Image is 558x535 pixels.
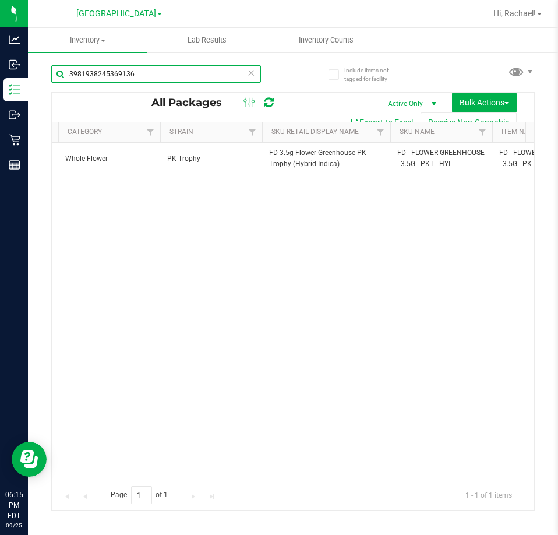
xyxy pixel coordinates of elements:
a: Inventory [28,28,147,52]
button: Export to Excel [342,112,421,132]
inline-svg: Inbound [9,59,20,71]
span: Include items not tagged for facility [344,66,402,83]
a: Filter [371,122,390,142]
span: Page of 1 [101,486,178,504]
span: FD - FLOWER GREENHOUSE - 3.5G - PKT - HYI [397,147,485,170]
a: Strain [169,128,193,136]
span: Hi, Rachael! [493,9,536,18]
a: Filter [141,122,160,142]
span: PK Trophy [167,153,255,164]
inline-svg: Inventory [9,84,20,96]
a: Inventory Counts [267,28,386,52]
span: Inventory [28,35,147,45]
span: Bulk Actions [460,98,509,107]
a: SKU Name [400,128,435,136]
span: All Packages [151,96,234,109]
a: Category [68,128,102,136]
a: Sku Retail Display Name [271,128,359,136]
a: Filter [243,122,262,142]
span: Whole Flower [65,153,153,164]
span: 1 - 1 of 1 items [456,486,521,504]
inline-svg: Analytics [9,34,20,45]
span: [GEOGRAPHIC_DATA] [76,9,156,19]
span: Inventory Counts [283,35,369,45]
inline-svg: Outbound [9,109,20,121]
span: FD 3.5g Flower Greenhouse PK Trophy (Hybrid-Indica) [269,147,383,170]
p: 06:15 PM EDT [5,490,23,521]
button: Receive Non-Cannabis [421,112,517,132]
iframe: Resource center [12,442,47,477]
inline-svg: Reports [9,159,20,171]
input: Search Package ID, Item Name, SKU, Lot or Part Number... [51,65,261,83]
inline-svg: Retail [9,134,20,146]
span: Lab Results [172,35,242,45]
button: Bulk Actions [452,93,517,112]
a: Item Name [502,128,539,136]
a: Lab Results [147,28,267,52]
p: 09/25 [5,521,23,530]
input: 1 [131,486,152,504]
a: Filter [473,122,492,142]
span: Clear [247,65,255,80]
